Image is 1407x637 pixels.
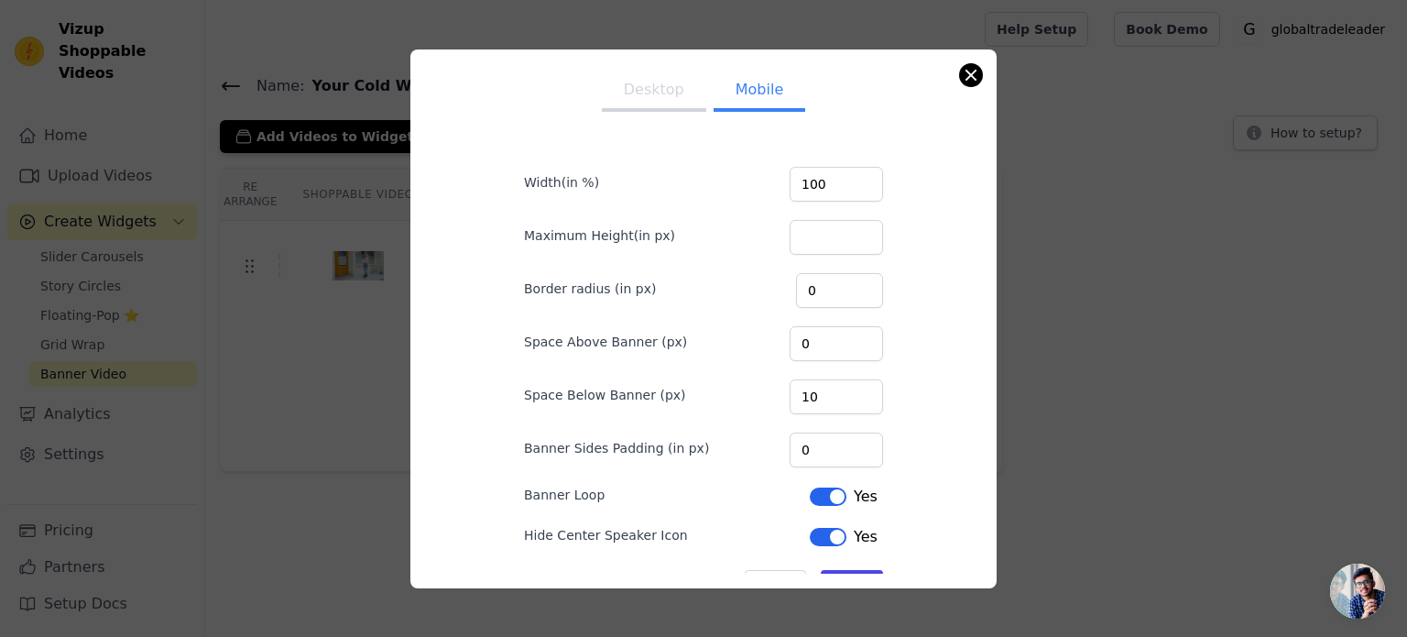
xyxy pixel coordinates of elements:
[854,526,878,548] span: Yes
[854,486,878,508] span: Yes
[524,486,605,504] label: Banner Loop
[524,333,687,351] label: Space Above Banner (px)
[524,526,688,544] label: Hide Center Speaker Icon
[524,439,709,457] label: Banner Sides Padding (in px)
[745,570,806,601] button: Cancel
[821,570,883,601] button: Save
[524,226,675,245] label: Maximum Height(in px)
[602,71,706,112] button: Desktop
[524,173,599,192] label: Width(in %)
[960,64,982,86] button: Close modal
[524,280,656,298] label: Border radius (in px)
[1330,564,1385,619] a: Open chat
[714,71,805,112] button: Mobile
[524,386,686,404] label: Space Below Banner (px)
